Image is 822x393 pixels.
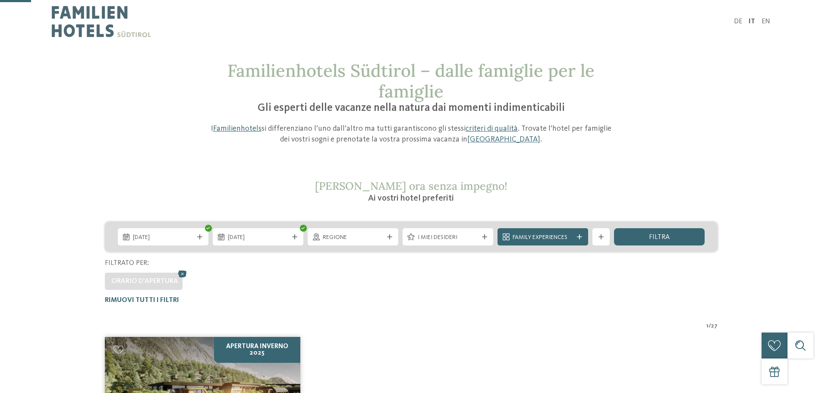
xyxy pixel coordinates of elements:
[709,322,711,330] span: /
[227,60,595,102] span: Familienhotels Südtirol – dalle famiglie per le famiglie
[466,125,518,132] a: criteri di qualità
[734,18,742,25] a: DE
[105,297,179,304] span: Rimuovi tutti i filtri
[315,179,507,193] span: [PERSON_NAME] ora senza impegno!
[213,125,261,132] a: Familienhotels
[467,135,540,143] a: [GEOGRAPHIC_DATA]
[749,18,755,25] a: IT
[323,233,383,242] span: Regione
[228,233,288,242] span: [DATE]
[111,278,178,285] span: Orario d'apertura
[133,233,193,242] span: [DATE]
[706,322,709,330] span: 1
[368,194,454,203] span: Ai vostri hotel preferiti
[711,322,718,330] span: 27
[206,123,616,145] p: I si differenziano l’uno dall’altro ma tutti garantiscono gli stessi . Trovate l’hotel per famigl...
[418,233,478,242] span: I miei desideri
[762,18,770,25] a: EN
[513,233,573,242] span: Family Experiences
[649,234,670,241] span: filtra
[105,260,149,267] span: Filtrato per:
[258,103,565,113] span: Gli esperti delle vacanze nella natura dai momenti indimenticabili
